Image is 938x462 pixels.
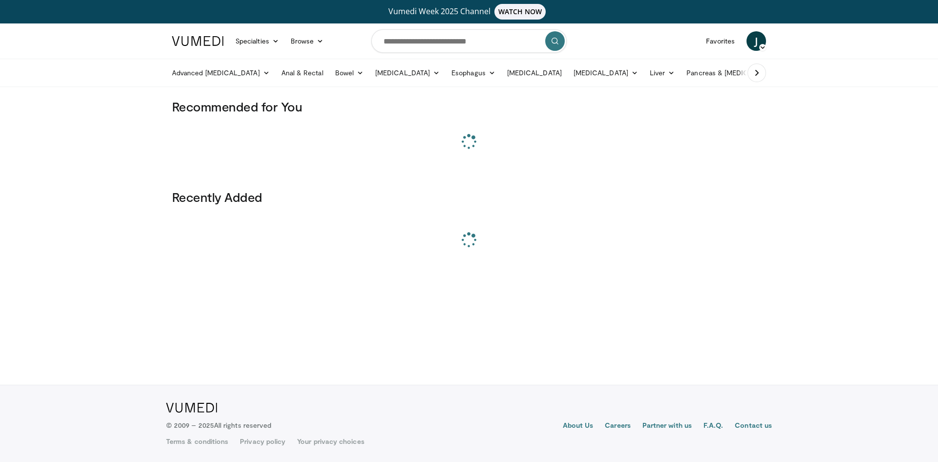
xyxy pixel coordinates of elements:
img: VuMedi Logo [172,36,224,46]
a: Liver [644,63,681,83]
p: © 2009 – 2025 [166,420,271,430]
a: Careers [605,420,631,432]
a: F.A.Q. [703,420,723,432]
a: Anal & Rectal [276,63,329,83]
a: [MEDICAL_DATA] [501,63,568,83]
a: Advanced [MEDICAL_DATA] [166,63,276,83]
a: Pancreas & [MEDICAL_DATA] [681,63,795,83]
a: J [746,31,766,51]
a: Favorites [700,31,741,51]
a: Esophagus [446,63,501,83]
input: Search topics, interventions [371,29,567,53]
a: Specialties [230,31,285,51]
img: VuMedi Logo [166,403,217,413]
a: Your privacy choices [297,437,364,446]
a: Browse [285,31,330,51]
h3: Recently Added [172,189,766,205]
a: [MEDICAL_DATA] [369,63,446,83]
a: Contact us [735,420,772,432]
h3: Recommended for You [172,99,766,114]
a: About Us [563,420,594,432]
a: Vumedi Week 2025 ChannelWATCH NOW [173,4,765,20]
a: Partner with us [642,420,692,432]
a: [MEDICAL_DATA] [568,63,644,83]
a: Privacy policy [240,437,285,446]
span: WATCH NOW [494,4,546,20]
span: All rights reserved [214,421,271,429]
a: Terms & conditions [166,437,228,446]
a: Bowel [329,63,369,83]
